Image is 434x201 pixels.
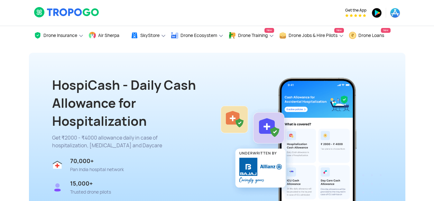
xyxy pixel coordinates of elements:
[70,167,124,172] div: Pan India hospital network
[70,189,111,195] div: Trusted drone pilots
[238,33,268,38] span: Drone Training
[358,33,384,38] span: Drone Loans
[279,26,344,45] a: Drone Jobs & Hire PilotsNew
[171,26,224,45] a: Drone Ecosystem
[180,33,217,38] span: Drone Ecosystem
[52,134,217,150] div: Get ₹2000 - ₹4000 allowance daily in case of hospitalization, [MEDICAL_DATA] and Daycare
[390,8,400,18] img: ic_appstore.png
[52,160,62,170] img: ic_hospital.svg
[34,7,100,18] img: logoHeader.svg
[140,33,160,38] span: SkyStore
[334,28,344,33] span: New
[70,157,124,165] div: 70,000+
[345,8,366,13] span: Get the App
[34,26,84,45] a: Drone Insurance
[349,26,391,45] a: Drone LoansNew
[52,182,62,192] img: ic_user.svg
[43,33,77,38] span: Drone Insurance
[98,33,119,38] span: Air Sherpa
[52,76,226,130] h1: HospiCash - Daily Cash Allowance for Hospitalization
[88,26,126,45] a: Air Sherpa
[381,28,391,33] span: New
[289,33,337,38] span: Drone Jobs & Hire Pilots
[264,28,274,33] span: New
[345,14,366,17] img: App Raking
[70,180,111,187] div: 15,000+
[228,26,274,45] a: Drone TrainingNew
[372,8,382,18] img: ic_playstore.png
[131,26,166,45] a: SkyStore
